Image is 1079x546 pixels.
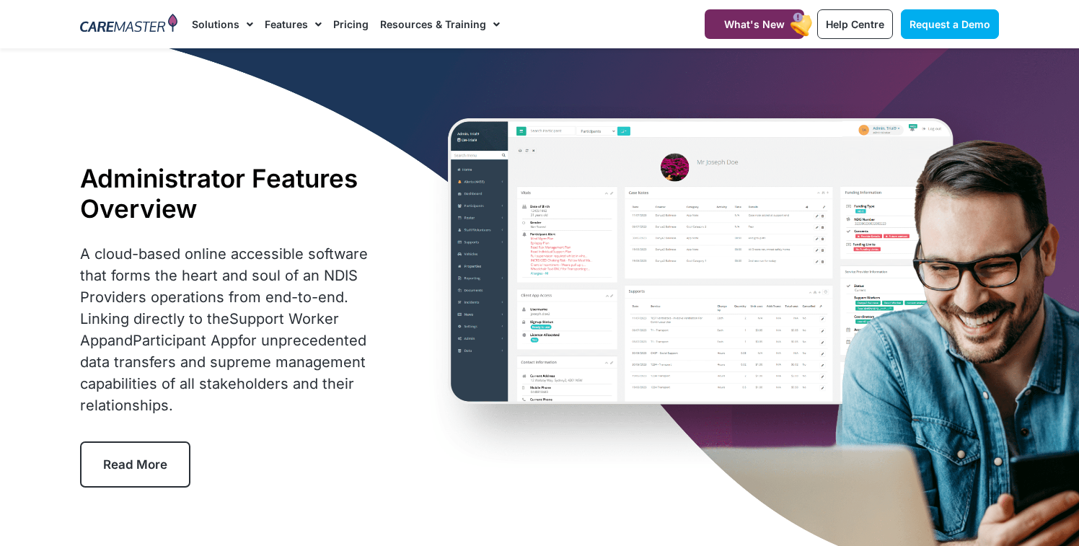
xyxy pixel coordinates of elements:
img: CareMaster Logo [80,14,177,35]
a: Request a Demo [901,9,999,39]
a: Read More [80,441,190,488]
h1: Administrator Features Overview [80,163,392,224]
span: What's New [724,18,785,30]
span: Request a Demo [910,18,990,30]
span: Help Centre [826,18,884,30]
a: What's New [705,9,804,39]
a: Help Centre [817,9,893,39]
span: Read More [103,457,167,472]
a: Participant App [133,332,238,349]
span: A cloud-based online accessible software that forms the heart and soul of an NDIS Providers opera... [80,245,368,414]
